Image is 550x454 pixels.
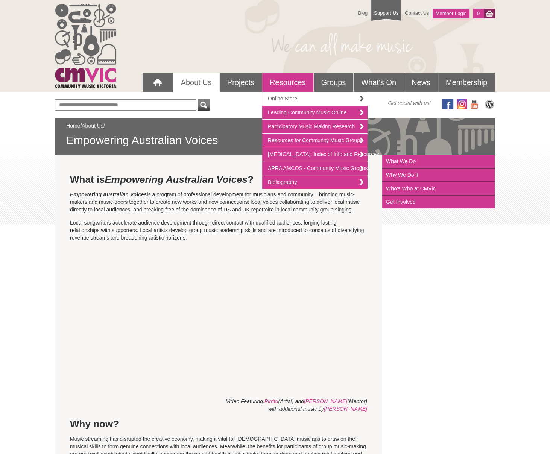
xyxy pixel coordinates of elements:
a: About Us [82,123,103,129]
a: Resources for Community Music Groups [262,134,368,147]
em: Video Featuring: (Artist) and (Mentor) with additional music by [226,398,367,412]
a: [MEDICAL_DATA]: Index of Info and Resources [262,147,368,161]
a: Membership [438,73,495,92]
p: is a program of professional development for musicians and community – bringing music-makers and ... [70,191,367,213]
a: Get Involved [382,196,495,208]
img: CMVic Blog [484,99,495,109]
a: What We Do [382,155,495,169]
a: Pirritu [264,398,278,404]
a: Groups [314,73,354,92]
span: Get social with us! [388,99,431,107]
img: icon-instagram.png [457,99,467,109]
a: [PERSON_NAME] [304,398,347,404]
a: APRA AMCOS - Community Music Groups [262,161,368,175]
a: Leading Community Music Online [262,106,368,120]
a: Bibliography [262,175,368,189]
span: Empowering Australian Voices [66,133,484,147]
h2: What is ? [70,174,367,185]
a: News [404,73,438,92]
a: Online Store [262,92,368,106]
p: Local songwriters accelerate audience development through direct contact with qualified audiences... [70,219,367,241]
a: Resources [262,73,313,92]
a: Blog [354,6,371,20]
a: Why We Do It [382,169,495,182]
em: Empowering Australian Voices [105,174,248,185]
a: 0 [473,9,484,18]
a: Who's Who at CMVic [382,182,495,196]
div: / / [66,122,484,147]
strong: Empowering Australian Voices [70,191,147,197]
a: Projects [220,73,262,92]
a: [PERSON_NAME] [324,406,367,412]
a: Participatory Music Making Research [262,120,368,134]
a: About Us [173,73,219,92]
a: What's On [354,73,404,92]
a: Home [66,123,80,129]
h2: Why now? [70,418,367,430]
a: Contact Us [401,6,433,20]
a: Member Login [433,9,469,18]
img: cmvic_logo.png [55,4,116,88]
